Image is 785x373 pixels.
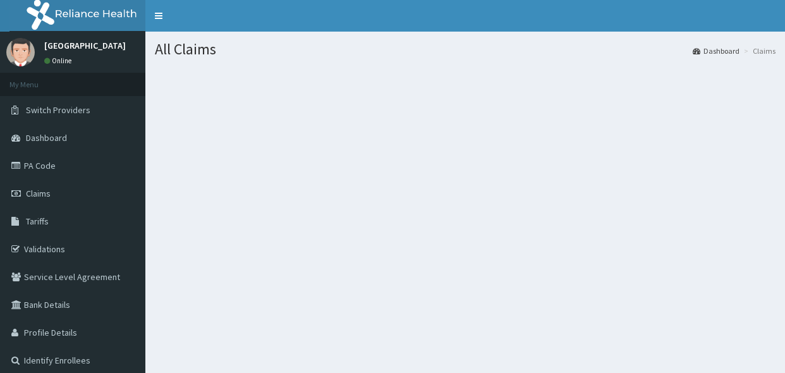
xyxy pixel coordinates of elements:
[741,46,776,56] li: Claims
[44,41,126,50] p: [GEOGRAPHIC_DATA]
[26,216,49,227] span: Tariffs
[26,188,51,199] span: Claims
[44,56,75,65] a: Online
[693,46,739,56] a: Dashboard
[155,41,776,58] h1: All Claims
[26,104,90,116] span: Switch Providers
[6,38,35,66] img: User Image
[26,132,67,144] span: Dashboard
